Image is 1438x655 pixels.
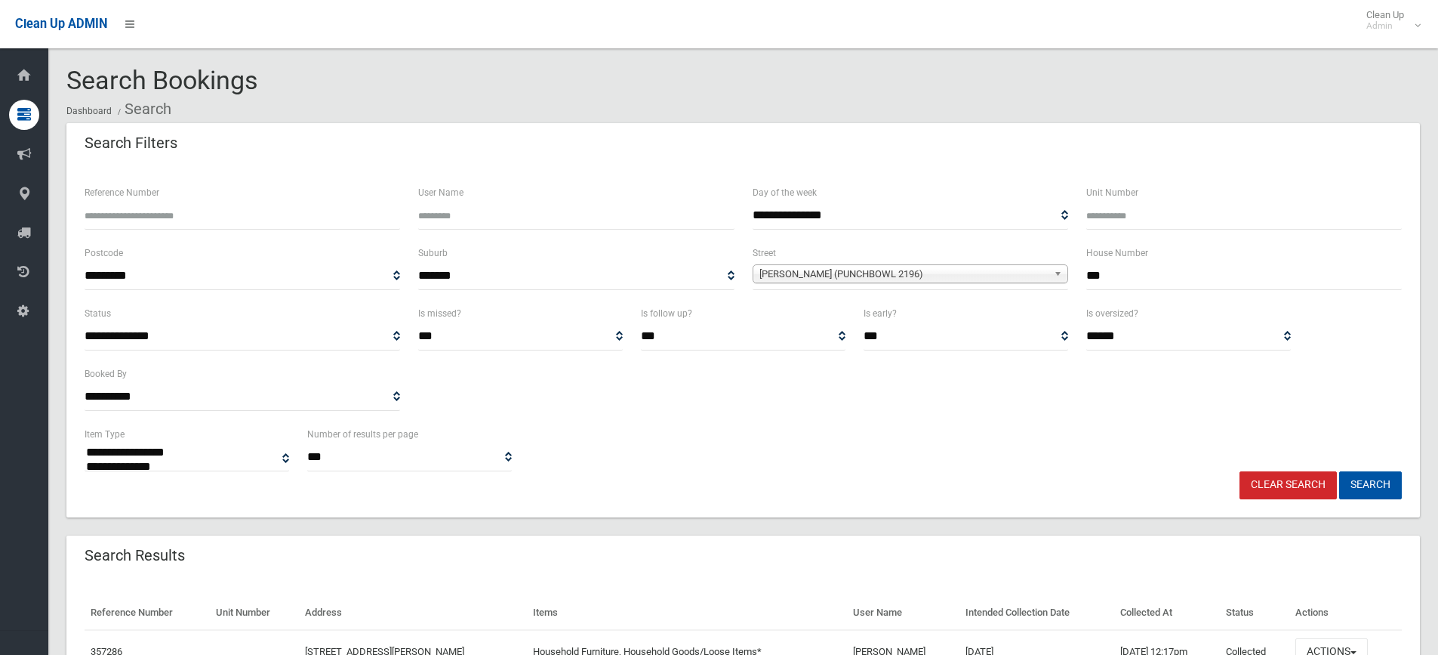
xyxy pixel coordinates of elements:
label: Is early? [864,305,897,322]
th: Status [1220,596,1289,630]
button: Search [1339,471,1402,499]
label: Postcode [85,245,123,261]
span: [PERSON_NAME] (PUNCHBOWL 2196) [759,265,1048,283]
th: Intended Collection Date [959,596,1114,630]
label: Booked By [85,366,127,382]
th: Unit Number [210,596,298,630]
span: Clean Up [1359,9,1419,32]
label: Street [753,245,776,261]
label: Reference Number [85,184,159,201]
span: Search Bookings [66,65,258,95]
label: Suburb [418,245,448,261]
a: Dashboard [66,106,112,116]
header: Search Filters [66,128,196,158]
label: Is follow up? [641,305,692,322]
header: Search Results [66,541,203,570]
label: Item Type [85,426,125,443]
a: Clear Search [1239,471,1337,499]
th: Address [299,596,527,630]
th: Reference Number [85,596,210,630]
small: Admin [1366,20,1404,32]
label: Is oversized? [1086,305,1138,322]
th: Items [527,596,848,630]
span: Clean Up ADMIN [15,17,107,31]
label: Is missed? [418,305,461,322]
th: User Name [847,596,959,630]
li: Search [114,95,171,123]
th: Actions [1289,596,1402,630]
label: House Number [1086,245,1148,261]
label: Day of the week [753,184,817,201]
label: User Name [418,184,463,201]
th: Collected At [1114,596,1220,630]
label: Status [85,305,111,322]
label: Number of results per page [307,426,418,443]
label: Unit Number [1086,184,1138,201]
